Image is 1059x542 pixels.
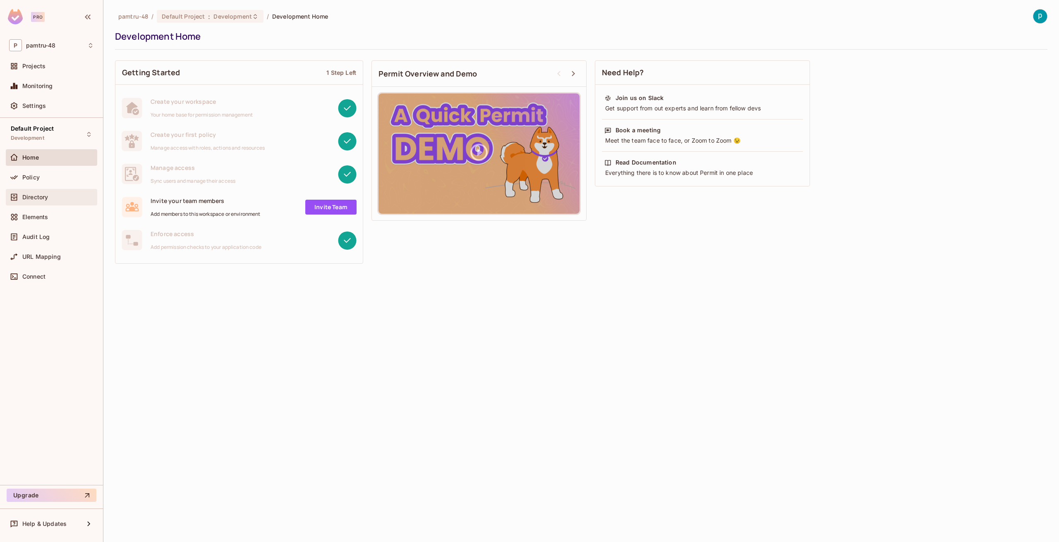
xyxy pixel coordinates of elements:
[11,125,54,132] span: Default Project
[213,12,252,20] span: Development
[22,63,46,69] span: Projects
[151,98,253,105] span: Create your workspace
[115,30,1043,43] div: Development Home
[151,164,235,172] span: Manage access
[9,39,22,51] span: P
[151,131,265,138] span: Create your first policy
[602,67,644,78] span: Need Help?
[604,104,800,112] div: Get support from out experts and learn from fellow devs
[118,12,148,20] span: the active workspace
[7,489,96,502] button: Upgrade
[22,154,39,161] span: Home
[151,112,253,118] span: Your home base for permission management
[151,197,261,205] span: Invite your team members
[151,178,235,184] span: Sync users and manage their access
[379,69,477,79] span: Permit Overview and Demo
[151,211,261,217] span: Add members to this workspace or environment
[151,12,153,20] li: /
[616,94,664,102] div: Join us on Slack
[22,253,61,260] span: URL Mapping
[26,42,55,49] span: Workspace: pamtru-48
[305,200,357,215] a: Invite Team
[22,174,40,181] span: Policy
[208,13,211,20] span: :
[267,12,269,20] li: /
[31,12,45,22] div: Pro
[8,9,23,24] img: SReyMgAAAABJRU5ErkJggg==
[326,69,356,76] div: 1 Step Left
[616,158,676,167] div: Read Documentation
[604,136,800,145] div: Meet the team face to face, or Zoom to Zoom 😉
[22,103,46,109] span: Settings
[11,135,44,141] span: Development
[22,214,48,220] span: Elements
[151,230,261,238] span: Enforce access
[616,126,661,134] div: Book a meeting
[22,234,50,240] span: Audit Log
[22,194,48,201] span: Directory
[22,521,67,527] span: Help & Updates
[604,169,800,177] div: Everything there is to know about Permit in one place
[151,244,261,251] span: Add permission checks to your application code
[1033,10,1047,23] img: pamtru
[22,273,46,280] span: Connect
[162,12,205,20] span: Default Project
[22,83,53,89] span: Monitoring
[122,67,180,78] span: Getting Started
[151,145,265,151] span: Manage access with roles, actions and resources
[272,12,328,20] span: Development Home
